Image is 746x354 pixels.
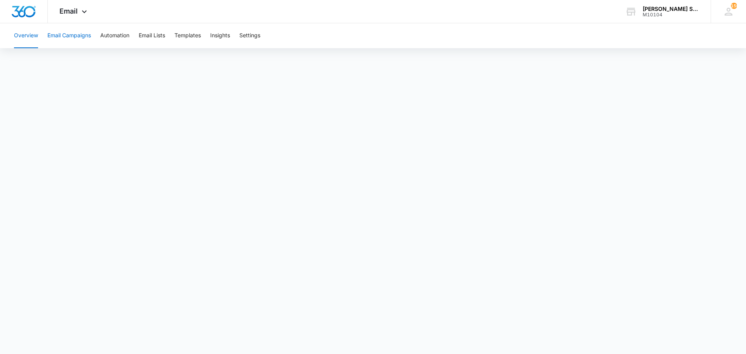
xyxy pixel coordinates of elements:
[139,23,165,48] button: Email Lists
[59,7,78,15] span: Email
[100,23,129,48] button: Automation
[210,23,230,48] button: Insights
[731,3,737,9] div: notifications count
[643,12,699,17] div: account id
[14,23,38,48] button: Overview
[643,6,699,12] div: account name
[174,23,201,48] button: Templates
[239,23,260,48] button: Settings
[731,3,737,9] span: 150
[47,23,91,48] button: Email Campaigns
